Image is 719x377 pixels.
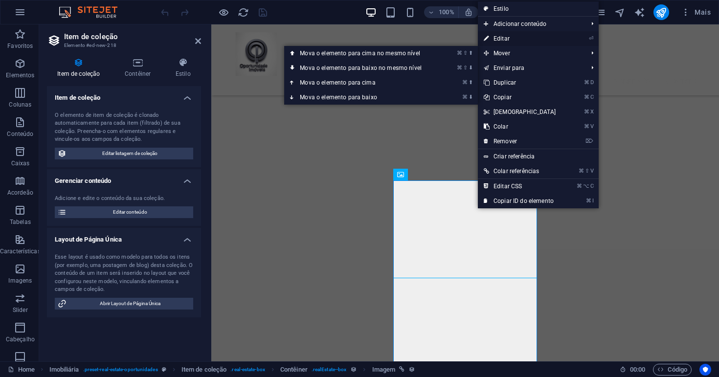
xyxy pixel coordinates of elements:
div: Esse layout é usado como modelo para todos os itens (por exemplo, uma postagem de blog) desta col... [55,253,193,294]
i: ⌘ [579,168,584,174]
i: ⌘ [584,94,589,100]
a: ⌘⇧VColar referências [478,164,562,178]
i: ⌘ [457,65,462,71]
button: navigator [614,6,626,18]
span: Clique para selecionar. Clique duas vezes para editar [49,364,79,376]
a: ⌘DDuplicar [478,75,562,90]
button: publish [653,4,669,20]
i: ⌘ [457,50,462,56]
i: ⇧ [463,65,468,71]
i: I [592,198,593,204]
span: Código [657,364,687,376]
i: X [590,109,593,115]
h4: Item de coleção [47,58,114,78]
a: ⌘ICopiar ID do elemento [478,194,562,208]
i: Este elemento pode ser vinculado a um campo de coleção [350,366,357,373]
img: Editor Logo [56,6,130,18]
p: Favoritos [7,42,33,50]
i: Páginas (Ctrl+Alt+S) [595,7,606,18]
a: ⏎Editar [478,31,562,46]
span: 00 00 [630,364,645,376]
i: Navegador [614,7,626,18]
p: Elementos [6,71,34,79]
a: Estilo [478,1,599,16]
i: Este elemento está vinculado [399,367,404,372]
a: ⌘⌥CEditar CSS [478,179,562,194]
i: Este elemento é uma predefinição personalizável [162,367,166,372]
i: ⌘ [577,183,582,189]
i: ⇧ [463,50,468,56]
p: Cabeçalho [6,335,35,343]
i: ⬇ [469,65,473,71]
span: Mover [478,46,584,61]
button: text_generator [634,6,646,18]
p: Caixas [11,159,30,167]
h6: Tempo de sessão [620,364,646,376]
h3: Elemento #ed-new-218 [64,41,181,50]
a: ⌘⬆Mova o elemento para cima [284,75,441,90]
i: ⏎ [589,35,593,42]
i: ⇧ [585,168,589,174]
button: Código [653,364,692,376]
a: ⌘X[DEMOGRAPHIC_DATA] [478,105,562,119]
h4: Gerenciar conteúdo [47,169,201,187]
span: Adicionar conteúdo [478,17,584,31]
span: Mais [681,7,711,17]
button: pages [595,6,607,18]
span: Editar listagem de coleção [69,148,190,159]
a: ⌦Remover [478,134,562,149]
span: . realEstate--box [312,364,347,376]
a: Enviar para [478,61,584,75]
span: : [637,366,638,373]
h4: Layout de Página Única [47,228,201,245]
span: Clique para selecionar. Clique duas vezes para editar [372,364,396,376]
span: Editar conteúdo [69,206,190,218]
i: ⌦ [585,138,593,144]
button: Editar listagem de coleção [55,148,193,159]
i: Este elemento pode ser vinculado a um campo de coleção [408,366,415,373]
span: Clique para selecionar. Clique duas vezes para editar [181,364,226,376]
button: 100% [424,6,459,18]
i: Ao redimensionar, ajusta automaticamente o nível de zoom para caber no dispositivo escolhido. [464,8,473,17]
a: ⌘CCopiar [478,90,562,105]
h4: Item de coleção [47,86,201,104]
span: Clique para selecionar. Clique duas vezes para editar [280,364,308,376]
i: ⌥ [583,183,589,189]
a: ⌘⇧⬆Mova o elemento para cima no mesmo nível [284,46,441,61]
i: C [590,94,593,100]
h4: Estilo [165,58,201,78]
p: Tabelas [10,218,31,226]
i: ⌘ [584,79,589,86]
i: Recarregar página [238,7,249,18]
i: ⬆ [469,50,473,56]
i: V [590,123,593,130]
button: Editar conteúdo [55,206,193,218]
a: ⌘⇧⬇Mova o elemento para baixo no mesmo nível [284,61,441,75]
i: ⌘ [462,94,468,100]
button: Abrir Layout de Página Única [55,298,193,310]
i: ⌘ [584,109,589,115]
button: Clique aqui para sair do modo de visualização e continuar editando [218,6,229,18]
span: . real-estate-box [230,364,265,376]
i: V [590,168,593,174]
button: reload [237,6,249,18]
i: C [590,183,593,189]
i: Publicar [655,7,667,18]
a: ⌘⬇Mova o elemento para baixo [284,90,441,105]
div: O elemento de item de coleção é clonado automaticamente para cada item (filtrado) de sua coleção.... [55,111,193,144]
p: Imagens [8,277,32,285]
div: Adicione e edite o conteúdo da sua coleção. [55,195,193,203]
i: D [590,79,593,86]
i: ⬇ [469,94,473,100]
h6: 100% [439,6,454,18]
i: ⌘ [462,79,468,86]
p: Slider [13,306,28,314]
nav: breadcrumb [49,364,415,376]
h4: Contêiner [114,58,165,78]
button: Mais [677,4,715,20]
a: Clique para cancelar a seleção. Clique duas vezes para abrir as Páginas [8,364,35,376]
a: ⌘VColar [478,119,562,134]
p: Colunas [9,101,31,109]
a: Criar referência [478,149,599,164]
h2: Item de coleção [64,32,201,41]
